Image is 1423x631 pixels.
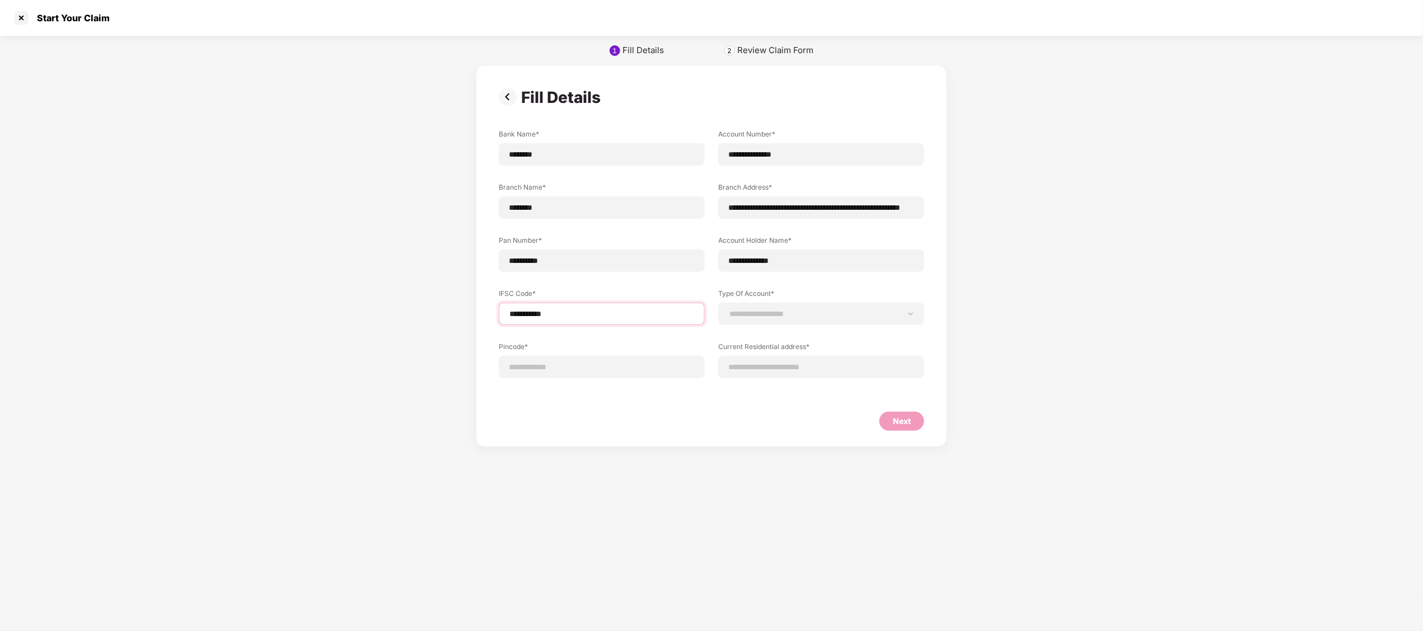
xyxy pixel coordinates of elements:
[718,289,924,303] label: Type Of Account*
[718,129,924,143] label: Account Number*
[499,289,705,303] label: IFSC Code*
[718,342,924,356] label: Current Residential address*
[30,12,110,23] div: Start Your Claim
[613,46,617,55] div: 1
[499,342,705,356] label: Pincode*
[499,236,705,249] label: Pan Number*
[718,182,924,196] label: Branch Address*
[499,88,521,106] img: svg+xml;base64,PHN2ZyBpZD0iUHJldi0zMngzMiIgeG1sbnM9Imh0dHA6Ly93d3cudzMub3JnLzIwMDAvc3ZnIiB3aWR0aD...
[893,415,911,427] div: Next
[622,45,664,56] div: Fill Details
[737,45,813,56] div: Review Claim Form
[728,46,732,55] div: 2
[499,182,705,196] label: Branch Name*
[521,88,605,107] div: Fill Details
[718,236,924,249] label: Account Holder Name*
[499,129,705,143] label: Bank Name*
